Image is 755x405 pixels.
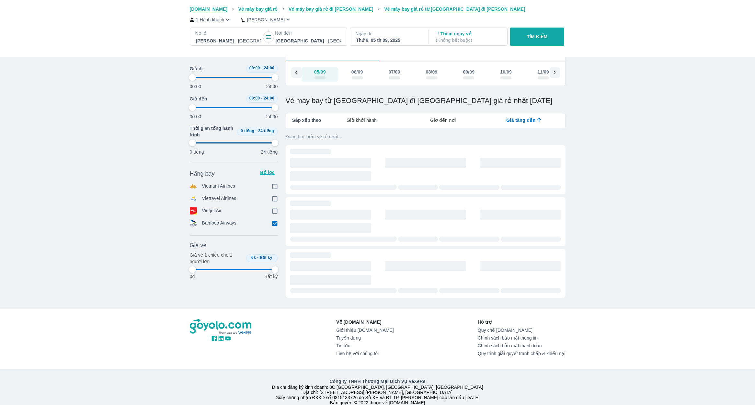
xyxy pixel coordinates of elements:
[191,378,564,385] p: Công ty TNHH Thương Mại Dịch Vụ VeXeRe
[436,37,501,43] p: ( Không bắt buộc )
[247,17,285,23] p: [PERSON_NAME]
[190,170,215,178] span: Hãng bay
[478,343,566,348] a: Chính sách bảo mật thanh toán
[286,96,566,105] h1: Vé máy bay từ [GEOGRAPHIC_DATA] đi [GEOGRAPHIC_DATA] giá rẻ nhất [DATE]
[478,335,566,341] a: Chính sách bảo mật thông tin
[478,319,566,325] p: Hỗ trợ
[196,17,224,23] p: 1 Hành khách
[321,113,565,127] div: lab API tabs example
[510,28,564,46] button: TÌM KIẾM
[261,96,262,100] span: -
[500,69,512,75] div: 10/09
[238,6,278,12] span: Vé máy bay giá rẻ
[314,69,326,75] div: 05/09
[351,69,363,75] div: 06/09
[256,129,257,133] span: -
[436,30,501,43] p: Thêm ngày về
[190,6,228,12] span: [DOMAIN_NAME]
[190,319,253,335] img: logo
[241,16,292,23] button: [PERSON_NAME]
[347,117,377,123] span: Giờ khởi hành
[292,117,321,123] span: Sắp xếp theo
[356,37,421,43] div: Thứ 6, 05 th 09, 2025
[257,167,278,178] button: Bỏ lọc
[190,125,235,138] span: Thời gian tổng hành trình
[258,129,274,133] span: 24 tiếng
[478,328,566,333] a: Quy chế [DOMAIN_NAME]
[227,67,475,82] div: scrollable day and price
[527,33,548,40] p: TÌM KIẾM
[264,66,274,70] span: 24:00
[260,255,272,260] span: Bất kỳ
[266,83,278,90] p: 24:00
[286,133,566,140] p: Đang tìm kiếm vé rẻ nhất...
[426,69,438,75] div: 08/09
[241,129,254,133] span: 0 tiếng
[190,83,201,90] p: 00:00
[336,328,394,333] a: Giới thiệu [DOMAIN_NAME]
[202,220,236,227] p: Bamboo Airways
[190,241,207,249] span: Giá vé
[478,351,566,356] a: Quy trình giải quyết tranh chấp & khiếu nại
[264,96,274,100] span: 24:00
[336,335,394,341] a: Tuyển dụng
[261,66,262,70] span: -
[190,113,201,120] p: 00:00
[289,6,373,12] span: Vé máy bay giá rẻ đi [PERSON_NAME]
[463,69,475,75] div: 09/09
[190,16,231,23] button: 1 Hành khách
[202,195,236,202] p: Vietravel Airlines
[261,149,278,155] p: 24 tiếng
[264,273,278,280] p: Bất kỳ
[506,117,535,123] span: Giá tăng dần
[190,273,195,280] p: 0đ
[190,6,566,12] nav: breadcrumb
[384,6,525,12] span: Vé máy bay giá rẻ từ [GEOGRAPHIC_DATA] đi [PERSON_NAME]
[275,30,342,36] p: Nơi đến
[249,66,260,70] span: 00:00
[537,69,549,75] div: 11/09
[266,113,278,120] p: 24:00
[336,343,394,348] a: Tin tức
[190,65,203,72] span: Giờ đi
[336,351,394,356] a: Liên hệ với chúng tôi
[202,183,235,190] p: Vietnam Airlines
[355,30,422,37] p: Ngày đi
[336,319,394,325] p: Về [DOMAIN_NAME]
[257,255,258,260] span: -
[251,255,256,260] span: 0k
[190,252,244,265] p: Giá vé 1 chiều cho 1 người lớn
[430,117,456,123] span: Giờ đến nơi
[190,149,204,155] p: 0 tiếng
[202,207,222,214] p: Vietjet Air
[260,169,275,176] p: Bỏ lọc
[195,30,262,36] p: Nơi đi
[389,69,400,75] div: 07/09
[249,96,260,100] span: 00:00
[190,96,207,102] span: Giờ đến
